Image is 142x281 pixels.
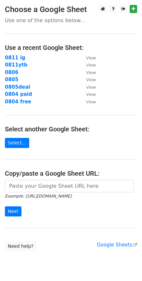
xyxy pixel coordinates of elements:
[80,84,96,90] a: View
[86,77,96,82] small: View
[5,206,21,216] input: Next
[5,241,36,251] a: Need help?
[86,92,96,97] small: View
[86,99,96,104] small: View
[5,99,31,105] a: 0804 free
[5,84,30,90] a: 0805deal
[110,250,142,281] iframe: Chat Widget
[5,138,29,148] a: Select...
[80,99,96,105] a: View
[5,44,137,52] h4: Use a recent Google Sheet:
[80,69,96,75] a: View
[86,70,96,75] small: View
[5,194,71,199] small: Example: [URL][DOMAIN_NAME]
[86,63,96,67] small: View
[97,242,137,248] a: Google Sheets
[5,17,137,24] p: Use one of the options below...
[5,69,19,75] a: 0806
[80,77,96,82] a: View
[5,5,137,14] h3: Choose a Google Sheet
[5,91,32,97] a: 0804 paid
[5,62,27,68] a: 0811ytb
[5,125,137,133] h4: Select another Google Sheet:
[80,62,96,68] a: View
[86,55,96,60] small: View
[80,55,96,61] a: View
[5,180,134,192] input: Paste your Google Sheet URL here
[80,91,96,97] a: View
[5,170,137,177] h4: Copy/paste a Google Sheet URL:
[5,55,25,61] a: 0811 ig
[5,77,19,82] a: 0805
[86,85,96,90] small: View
